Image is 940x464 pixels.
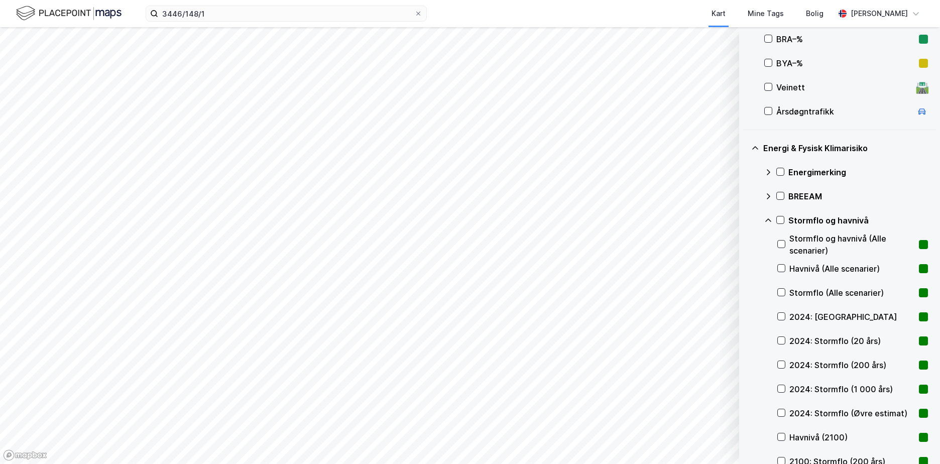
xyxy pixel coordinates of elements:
[890,416,940,464] iframe: Chat Widget
[789,233,915,257] div: Stormflo og havnivå (Alle scenarier)
[748,8,784,20] div: Mine Tags
[776,105,912,118] div: Årsdøgntrafikk
[16,5,122,22] img: logo.f888ab2527a4732fd821a326f86c7f29.svg
[789,263,915,275] div: Havnivå (Alle scenarier)
[789,311,915,323] div: 2024: [GEOGRAPHIC_DATA]
[788,190,928,202] div: BREEAM
[789,407,915,419] div: 2024: Stormflo (Øvre estimat)
[788,166,928,178] div: Energimerking
[789,383,915,395] div: 2024: Stormflo (1 000 års)
[763,142,928,154] div: Energi & Fysisk Klimarisiko
[851,8,908,20] div: [PERSON_NAME]
[788,214,928,226] div: Stormflo og havnivå
[789,431,915,443] div: Havnivå (2100)
[789,335,915,347] div: 2024: Stormflo (20 års)
[3,449,47,461] a: Mapbox homepage
[776,33,915,45] div: BRA–%
[712,8,726,20] div: Kart
[915,81,929,94] div: 🛣️
[776,81,912,93] div: Veinett
[789,359,915,371] div: 2024: Stormflo (200 års)
[789,287,915,299] div: Stormflo (Alle scenarier)
[158,6,414,21] input: Søk på adresse, matrikkel, gårdeiere, leietakere eller personer
[776,57,915,69] div: BYA–%
[806,8,824,20] div: Bolig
